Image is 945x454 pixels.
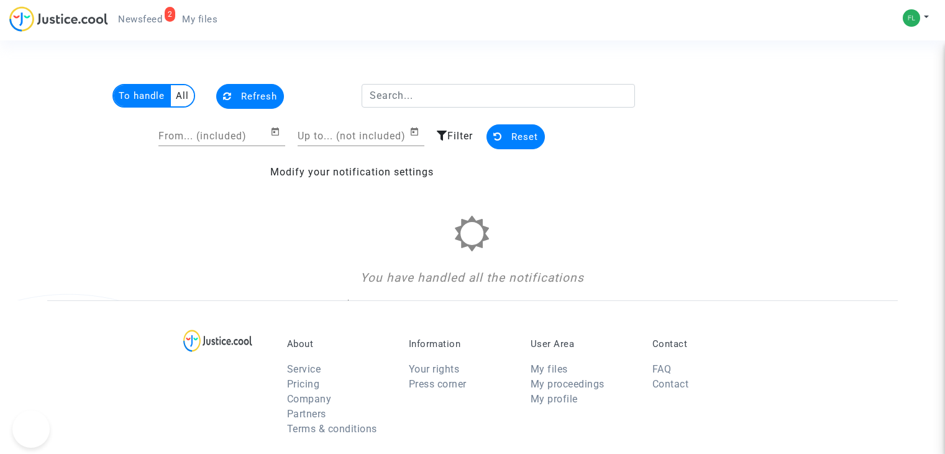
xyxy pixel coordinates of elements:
[652,363,672,375] a: FAQ
[270,124,285,139] button: Open calendar
[172,10,227,29] a: My files
[287,378,320,390] a: Pricing
[287,338,390,350] p: About
[409,363,460,375] a: Your rights
[531,393,578,405] a: My profile
[118,14,162,25] span: Newsfeed
[216,84,284,109] button: Refresh
[511,131,538,142] span: Reset
[183,330,252,352] img: logo-lg.svg
[287,393,332,405] a: Company
[108,10,172,29] a: 2Newsfeed
[652,378,689,390] a: Contact
[287,408,326,420] a: Partners
[652,338,756,350] p: Contact
[12,410,50,448] iframe: Help Scout Beacon - Open
[171,85,194,106] multi-toggle-item: All
[409,338,512,350] p: Information
[486,124,545,149] button: Reset
[270,166,434,178] a: Modify your notification settings
[409,124,424,139] button: Open calendar
[409,378,467,390] a: Press corner
[903,9,920,27] img: 27626d57a3ba4a5b969f53e3f2c8e71c
[182,14,217,25] span: My files
[362,84,636,108] input: Search...
[114,85,171,106] multi-toggle-item: To handle
[241,91,277,102] span: Refresh
[287,423,377,435] a: Terms & conditions
[287,363,321,375] a: Service
[9,6,108,32] img: jc-logo.svg
[531,363,568,375] a: My files
[165,7,176,22] div: 2
[531,338,634,350] p: User Area
[447,130,473,142] span: Filter
[189,269,756,287] div: You have handled all the notifications
[531,378,605,390] a: My proceedings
